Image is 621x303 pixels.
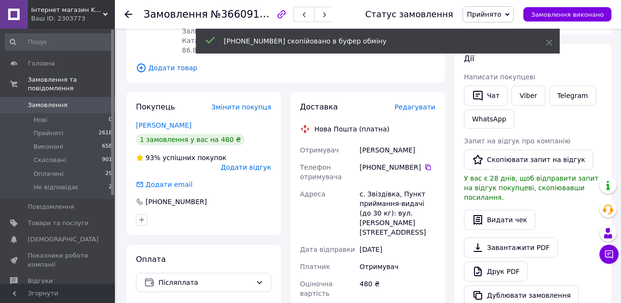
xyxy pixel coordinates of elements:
[395,103,435,111] span: Редагувати
[28,59,55,68] span: Головна
[464,137,570,145] span: Запит на відгук про компанію
[211,8,279,20] span: №366091594
[124,10,132,19] div: Повернутися назад
[212,103,271,111] span: Змінити покупця
[300,146,339,154] span: Отримувач
[300,163,342,181] span: Телефон отримувача
[549,86,596,106] a: Telegram
[358,258,437,275] div: Отримувач
[464,54,474,63] span: Дії
[34,183,79,192] span: Не відповідає
[145,180,193,189] div: Додати email
[99,129,112,138] span: 2618
[28,251,89,269] span: Показники роботи компанії
[464,238,558,258] a: Завантажити PDF
[34,116,47,124] span: Нові
[136,153,226,162] div: успішних покупок
[358,185,437,241] div: с. Звіздівка, Пункт приймання-видачі (до 30 кг): вул. [PERSON_NAME][STREET_ADDRESS]
[300,246,355,253] span: Дата відправки
[105,170,112,178] span: 29
[28,76,115,93] span: Замовлення та повідомлення
[464,73,535,81] span: Написати покупцеві
[136,121,192,129] a: [PERSON_NAME]
[28,277,53,285] span: Відгуки
[531,11,604,18] span: Замовлення виконано
[464,261,528,281] a: Друк PDF
[300,280,333,297] span: Оціночна вартість
[102,156,112,164] span: 901
[523,7,611,22] button: Замовлення виконано
[145,197,208,206] div: [PHONE_NUMBER]
[136,63,435,73] span: Додати товар
[102,142,112,151] span: 658
[28,235,99,244] span: [DEMOGRAPHIC_DATA]
[136,134,245,145] div: 1 замовлення у вас на 480 ₴
[182,37,240,54] span: Каталог ProSale: 86.82 ₴
[28,101,68,109] span: Замовлення
[136,102,175,111] span: Покупець
[599,245,619,264] button: Чат з покупцем
[34,170,64,178] span: Оплачені
[464,150,593,170] button: Скопіювати запит на відгук
[300,102,338,111] span: Доставка
[464,210,535,230] button: Видати чек
[312,124,392,134] div: Нова Пошта (платна)
[358,141,437,159] div: [PERSON_NAME]
[146,154,160,162] span: 93%
[31,6,103,14] span: Інтернет магазин KidsJoy
[31,14,115,23] div: Ваш ID: 2303773
[28,203,74,211] span: Повідомлення
[136,255,166,264] span: Оплата
[358,275,437,302] div: 480 ₴
[467,11,501,18] span: Прийнято
[34,156,66,164] span: Скасовані
[224,36,522,46] div: [PHONE_NUMBER] скопійовано в буфер обміну
[300,190,326,198] span: Адреса
[365,10,453,19] div: Статус замовлення
[511,86,545,106] a: Viber
[34,142,63,151] span: Виконані
[109,116,112,124] span: 0
[135,180,193,189] div: Додати email
[182,27,222,35] span: Залишок: 0
[5,33,113,51] input: Пошук
[464,174,598,201] span: У вас є 28 днів, щоб відправити запит на відгук покупцеві, скопіювавши посилання.
[464,86,508,106] button: Чат
[109,183,112,192] span: 2
[28,219,89,227] span: Товари та послуги
[300,263,330,271] span: Платник
[464,109,514,129] a: WhatsApp
[34,129,63,138] span: Прийняті
[358,241,437,258] div: [DATE]
[144,9,208,20] span: Замовлення
[158,277,252,288] span: Післяплата
[360,162,435,172] div: [PHONE_NUMBER]
[221,163,271,171] span: Додати відгук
